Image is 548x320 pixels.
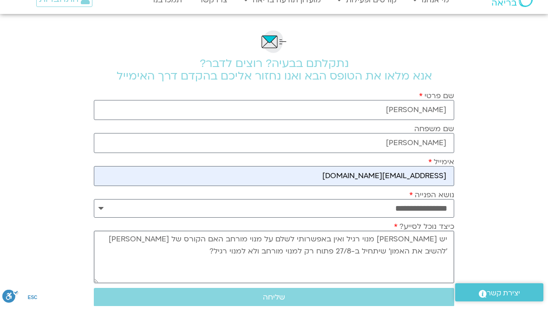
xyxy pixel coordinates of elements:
a: מי אנחנו [408,5,454,23]
span: התחברות [39,8,78,18]
label: נושא הפנייה [409,205,454,213]
a: מועדון תודעה בריאה [239,5,326,23]
span: יצירת קשר [487,301,520,313]
label: שם פרטי [419,106,454,114]
input: שם משפחה [94,147,454,167]
a: קורסים ופעילות [333,5,401,23]
img: תודעה בריאה [492,7,533,21]
a: תמכו בנו [149,5,187,23]
label: כיצד נוכל לסייע? [394,236,454,245]
a: יצירת קשר [455,297,543,315]
a: התחברות [36,5,92,21]
span: שליחה [263,307,285,315]
input: אימייל [94,180,454,200]
label: שם משפחה [414,139,454,147]
a: צרו קשר [194,5,232,23]
label: אימייל [428,172,454,180]
input: שם פרטי [94,114,454,134]
h2: נתקלתם בבעיה? רוצים לדבר? אנא מלאו את הטופס הבא ואנו נחזור אליכם בהקדם דרך האימייל [94,71,454,96]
